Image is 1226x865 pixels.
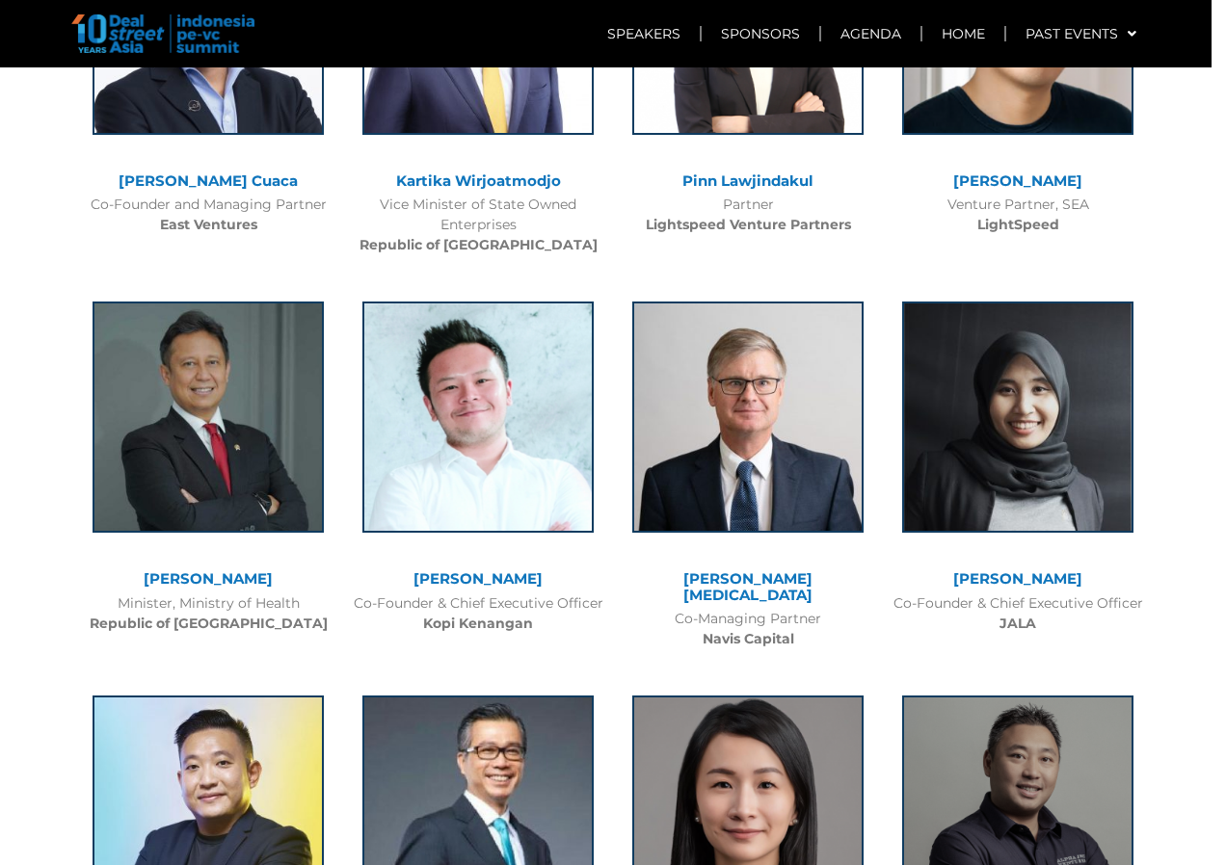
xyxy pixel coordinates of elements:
div: Co-Managing Partner [623,609,873,649]
img: Liris Maduningtyas [902,301,1133,533]
a: Kartika Wirjoatmodjo [396,171,561,190]
a: [PERSON_NAME] [413,569,543,588]
div: Co-Founder and Managing Partner [83,195,333,235]
img: rodney [632,301,864,533]
a: Past Events [1006,12,1156,56]
b: Republic of [GEOGRAPHIC_DATA] [90,615,328,632]
a: Sponsors [702,12,819,56]
a: Agenda [821,12,920,56]
div: Co-Founder & Chief Executive Officer [893,593,1143,634]
div: Venture Partner, SEA [893,195,1143,235]
a: Pinn Lawjindakul [682,171,813,190]
div: Co-Founder & Chief Executive Officer [353,593,603,634]
a: [PERSON_NAME] Cuaca [119,171,298,190]
div: Partner [623,195,873,235]
a: [PERSON_NAME][MEDICAL_DATA] [683,569,813,604]
b: LightSpeed [977,216,1059,233]
b: Navis Capital [703,630,794,647]
b: JALA [999,615,1036,632]
div: Minister, Ministry of Health [83,593,333,634]
div: Vice Minister of State Owned Enterprises [353,195,603,255]
b: East Ventures [160,216,257,233]
a: Speakers [588,12,700,56]
a: Home [922,12,1004,56]
b: Republic of [GEOGRAPHIC_DATA] [360,236,598,253]
img: Budi Gunadi Sadikin [93,301,324,533]
b: Kopi Kenangan [423,615,533,632]
a: [PERSON_NAME] [953,569,1082,588]
img: Edward Tirtanata [362,301,594,533]
a: [PERSON_NAME] [144,569,273,588]
b: Lightspeed Venture Partners [646,216,851,233]
a: [PERSON_NAME] [953,171,1082,190]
